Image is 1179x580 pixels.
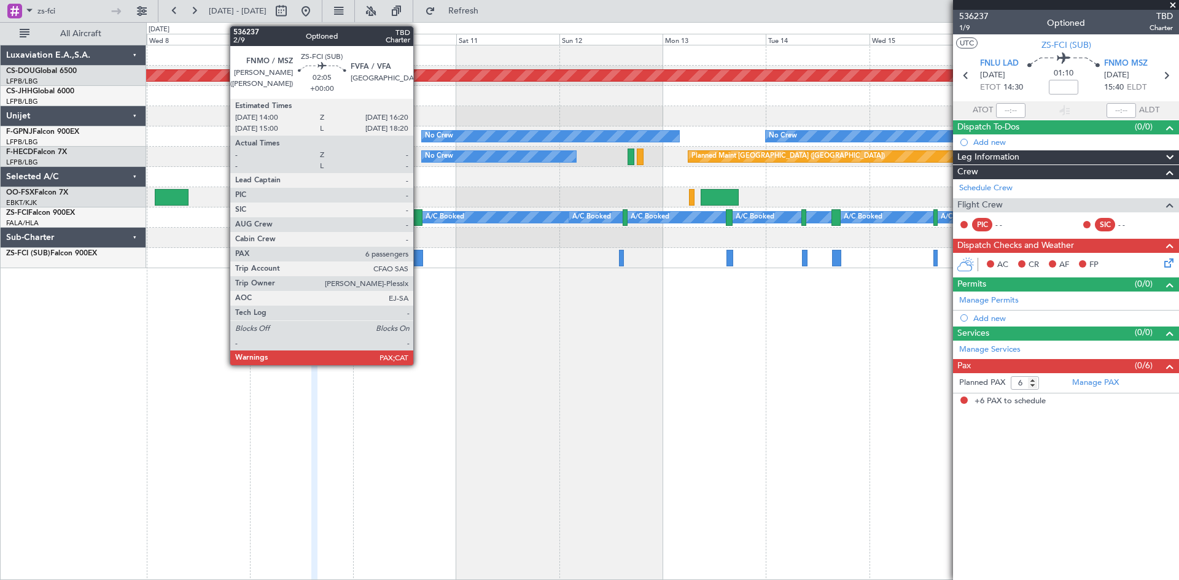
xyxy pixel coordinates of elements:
[1135,120,1153,133] span: (0/0)
[6,250,50,257] span: ZS-FCI (SUB)
[959,23,989,33] span: 1/9
[1095,218,1115,231] div: SIC
[959,295,1019,307] a: Manage Permits
[1041,39,1091,52] span: ZS-FCI (SUB)
[973,104,993,117] span: ATOT
[980,82,1000,94] span: ETOT
[957,165,978,179] span: Crew
[353,34,456,45] div: Fri 10
[572,208,611,226] div: A/C Booked
[6,137,38,147] a: LFPB/LBG
[1150,10,1173,23] span: TBD
[1072,377,1119,389] a: Manage PAX
[870,34,973,45] div: Wed 15
[456,34,559,45] div: Sat 11
[6,88,74,95] a: CS-JHHGlobal 6000
[959,182,1013,195] a: Schedule Crew
[6,68,35,75] span: CS-DOU
[631,208,669,226] div: A/C Booked
[1150,23,1173,33] span: Charter
[1139,104,1159,117] span: ALDT
[957,359,971,373] span: Pax
[321,208,359,226] div: A/C Booked
[149,25,169,35] div: [DATE]
[959,10,989,23] span: 536237
[425,147,453,166] div: No Crew
[6,198,37,207] a: EBKT/KJK
[37,2,108,20] input: Trip Number
[6,77,38,86] a: LFPB/LBG
[6,68,77,75] a: CS-DOUGlobal 6500
[32,29,130,38] span: All Aircraft
[1104,58,1148,70] span: FNMO MSZ
[957,239,1074,253] span: Dispatch Checks and Weather
[1029,259,1039,271] span: CR
[1135,359,1153,372] span: (0/6)
[941,208,979,226] div: A/C Booked
[1135,277,1153,290] span: (0/0)
[6,149,33,156] span: F-HECD
[736,208,774,226] div: A/C Booked
[6,128,79,136] a: F-GPNJFalcon 900EX
[1104,69,1129,82] span: [DATE]
[957,150,1019,164] span: Leg Information
[1059,259,1069,271] span: AF
[1047,17,1085,29] div: Optioned
[1135,326,1153,339] span: (0/0)
[957,198,1003,212] span: Flight Crew
[957,120,1019,134] span: Dispatch To-Dos
[426,208,464,226] div: A/C Booked
[973,313,1173,323] div: Add new
[6,189,68,196] a: OO-FSXFalcon 7X
[559,34,663,45] div: Sun 12
[663,34,766,45] div: Mon 13
[1104,82,1124,94] span: 15:40
[6,158,38,167] a: LFPB/LBG
[957,327,989,341] span: Services
[959,377,1005,389] label: Planned PAX
[844,208,882,226] div: A/C Booked
[956,37,978,48] button: UTC
[1003,82,1023,94] span: 14:30
[1127,82,1146,94] span: ELDT
[995,219,1023,230] div: - -
[957,277,986,292] span: Permits
[209,6,267,17] span: [DATE] - [DATE]
[6,209,28,217] span: ZS-FCI
[250,34,353,45] div: Thu 9
[972,218,992,231] div: PIC
[6,250,97,257] a: ZS-FCI (SUB)Falcon 900EX
[975,395,1046,408] span: +6 PAX to schedule
[147,34,250,45] div: Wed 8
[769,127,797,145] div: No Crew
[6,189,34,196] span: OO-FSX
[766,34,869,45] div: Tue 14
[980,69,1005,82] span: [DATE]
[691,147,885,166] div: Planned Maint [GEOGRAPHIC_DATA] ([GEOGRAPHIC_DATA])
[438,7,489,15] span: Refresh
[425,127,453,145] div: No Crew
[419,1,493,21] button: Refresh
[6,97,38,106] a: LFPB/LBG
[980,58,1019,70] span: FNLU LAD
[6,88,33,95] span: CS-JHH
[973,137,1173,147] div: Add new
[14,24,133,44] button: All Aircraft
[6,209,75,217] a: ZS-FCIFalcon 900EX
[959,344,1021,356] a: Manage Services
[6,218,39,228] a: FALA/HLA
[1054,68,1073,80] span: 01:10
[997,259,1008,271] span: AC
[6,149,67,156] a: F-HECDFalcon 7X
[6,128,33,136] span: F-GPNJ
[1118,219,1146,230] div: - -
[1089,259,1099,271] span: FP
